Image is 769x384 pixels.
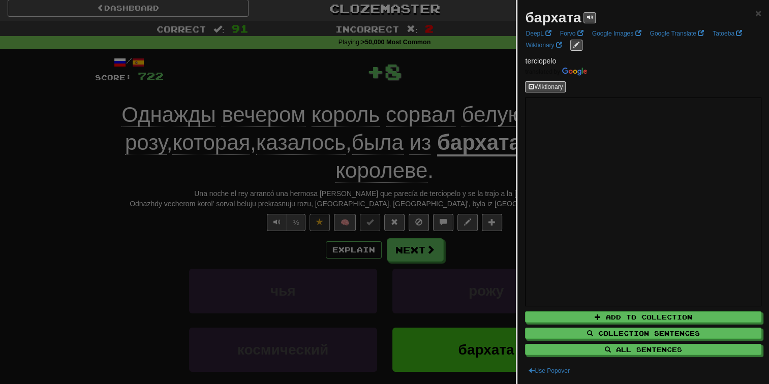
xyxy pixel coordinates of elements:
[525,57,556,65] span: terciopelo
[589,28,644,39] a: Google Images
[525,10,581,25] strong: бархата
[525,68,587,76] img: Color short
[570,40,582,51] button: edit links
[557,28,587,39] a: Forvo
[525,365,572,376] button: Use Popover
[525,311,761,323] button: Add to Collection
[525,81,566,92] button: Wiktionary
[710,28,745,39] a: Tatoeba
[525,344,761,355] button: All Sentences
[755,8,761,18] button: Close
[525,328,761,339] button: Collection Sentences
[755,7,761,19] span: ×
[647,28,707,39] a: Google Translate
[522,28,554,39] a: DeepL
[522,40,565,51] a: Wiktionary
